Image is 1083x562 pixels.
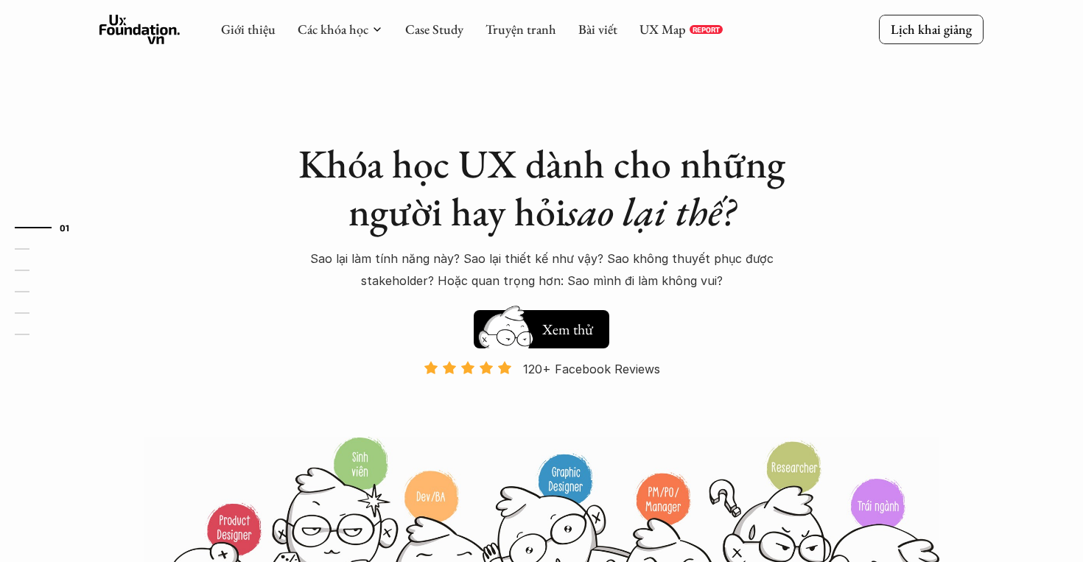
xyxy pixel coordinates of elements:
[15,219,85,236] a: 01
[639,21,686,38] a: UX Map
[474,303,609,348] a: Xem thử
[693,25,720,34] p: REPORT
[566,186,735,237] em: sao lại thế?
[410,360,673,435] a: 120+ Facebook Reviews
[891,21,972,38] p: Lịch khai giảng
[523,358,660,380] p: 120+ Facebook Reviews
[486,21,556,38] a: Truyện tranh
[540,319,595,340] h5: Xem thử
[879,15,984,43] a: Lịch khai giảng
[221,21,276,38] a: Giới thiệu
[60,222,70,233] strong: 01
[298,21,368,38] a: Các khóa học
[578,21,617,38] a: Bài viết
[284,247,799,292] p: Sao lại làm tính năng này? Sao lại thiết kế như vậy? Sao không thuyết phục được stakeholder? Hoặc...
[405,21,463,38] a: Case Study
[284,140,799,236] h1: Khóa học UX dành cho những người hay hỏi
